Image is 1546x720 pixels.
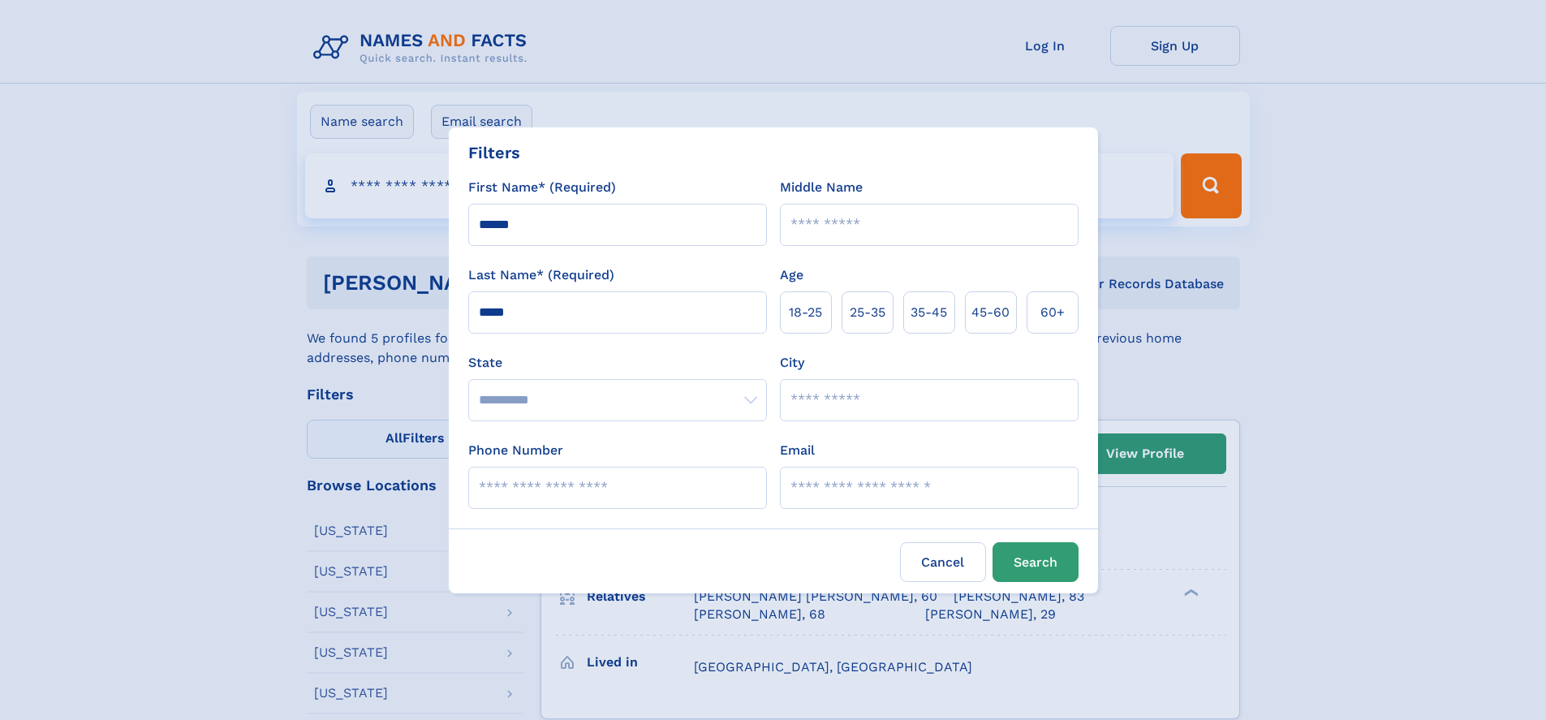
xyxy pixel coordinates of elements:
[911,303,947,322] span: 35‑45
[1040,303,1065,322] span: 60+
[468,353,767,373] label: State
[900,542,986,582] label: Cancel
[850,303,885,322] span: 25‑35
[468,178,616,197] label: First Name* (Required)
[971,303,1010,322] span: 45‑60
[780,353,804,373] label: City
[468,265,614,285] label: Last Name* (Required)
[468,140,520,165] div: Filters
[468,441,563,460] label: Phone Number
[789,303,822,322] span: 18‑25
[780,441,815,460] label: Email
[993,542,1079,582] button: Search
[780,178,863,197] label: Middle Name
[780,265,803,285] label: Age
